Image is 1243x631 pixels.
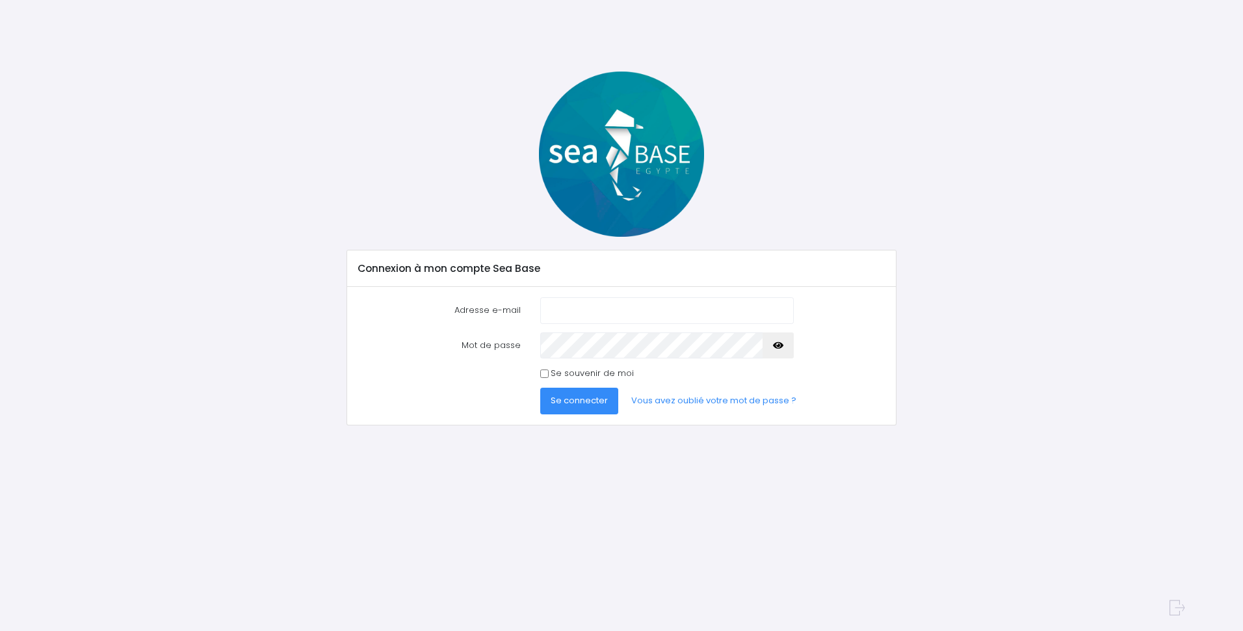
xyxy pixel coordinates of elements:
a: Vous avez oublié votre mot de passe ? [621,388,807,414]
label: Mot de passe [348,332,530,358]
label: Se souvenir de moi [551,367,634,380]
label: Adresse e-mail [348,297,530,323]
button: Se connecter [540,388,618,414]
span: Se connecter [551,394,608,407]
div: Connexion à mon compte Sea Base [347,250,895,287]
